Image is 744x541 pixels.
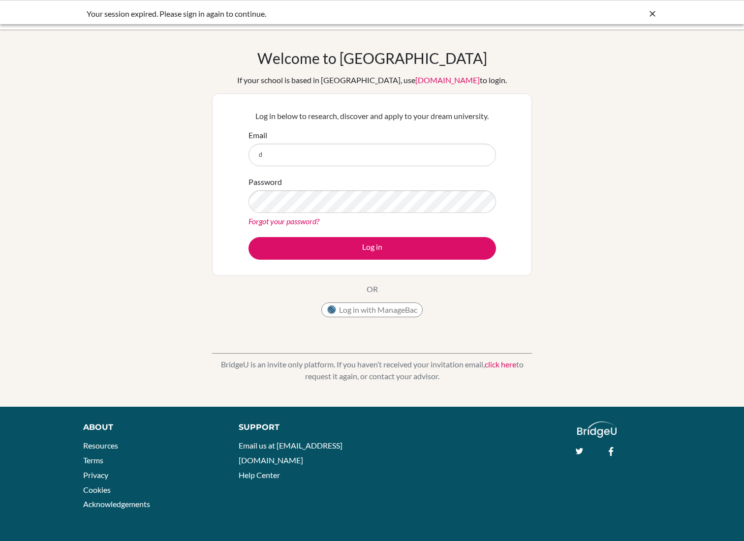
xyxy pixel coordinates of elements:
[367,283,378,295] p: OR
[83,455,103,465] a: Terms
[83,441,118,450] a: Resources
[248,176,282,188] label: Password
[321,302,423,317] button: Log in with ManageBac
[239,441,342,465] a: Email us at [EMAIL_ADDRESS][DOMAIN_NAME]
[87,8,510,20] div: Your session expired. Please sign in again to continue.
[237,74,507,86] div: If your school is based in [GEOGRAPHIC_DATA], use to login.
[83,421,217,433] div: About
[248,216,319,226] a: Forgot your password?
[239,470,280,480] a: Help Center
[212,359,532,382] p: BridgeU is an invite only platform. If you haven’t received your invitation email, to request it ...
[415,75,480,85] a: [DOMAIN_NAME]
[577,421,617,438] img: logo_white@2x-f4f0deed5e89b7ecb1c2cc34c3e3d731f90f0f143d5ea2071677605dd97b5244.png
[239,421,362,433] div: Support
[248,237,496,260] button: Log in
[248,110,496,122] p: Log in below to research, discover and apply to your dream university.
[83,499,150,509] a: Acknowledgements
[257,49,487,67] h1: Welcome to [GEOGRAPHIC_DATA]
[485,360,516,369] a: click here
[83,485,111,494] a: Cookies
[248,129,267,141] label: Email
[83,470,108,480] a: Privacy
